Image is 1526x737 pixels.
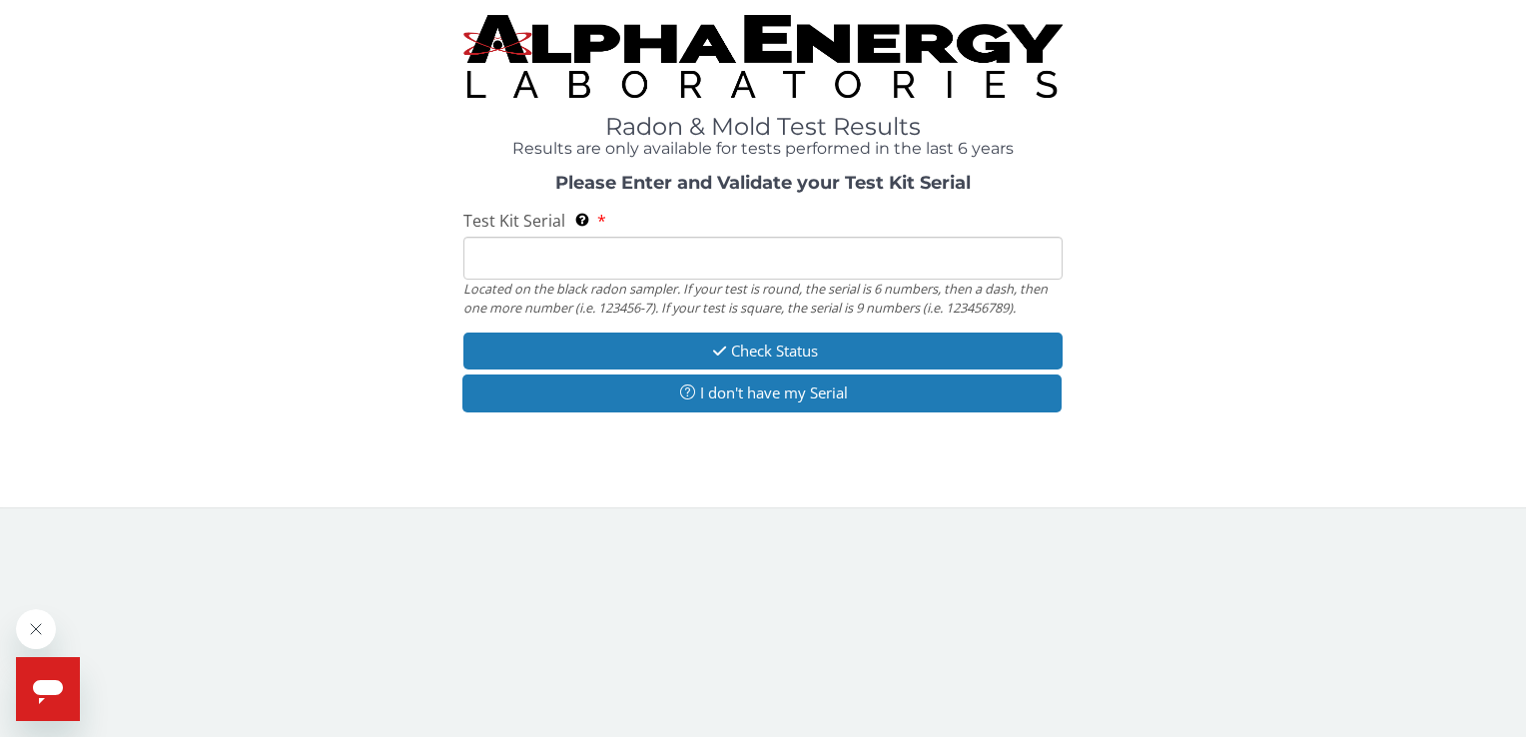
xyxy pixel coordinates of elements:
[462,374,1061,411] button: I don't have my Serial
[16,657,80,721] iframe: Button to launch messaging window
[555,172,971,194] strong: Please Enter and Validate your Test Kit Serial
[463,15,1062,98] img: TightCrop.jpg
[463,114,1062,140] h1: Radon & Mold Test Results
[12,14,44,30] span: Help
[463,210,565,232] span: Test Kit Serial
[463,333,1062,369] button: Check Status
[463,280,1062,317] div: Located on the black radon sampler. If your test is round, the serial is 6 numbers, then a dash, ...
[463,140,1062,158] h4: Results are only available for tests performed in the last 6 years
[16,609,56,649] iframe: Close message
